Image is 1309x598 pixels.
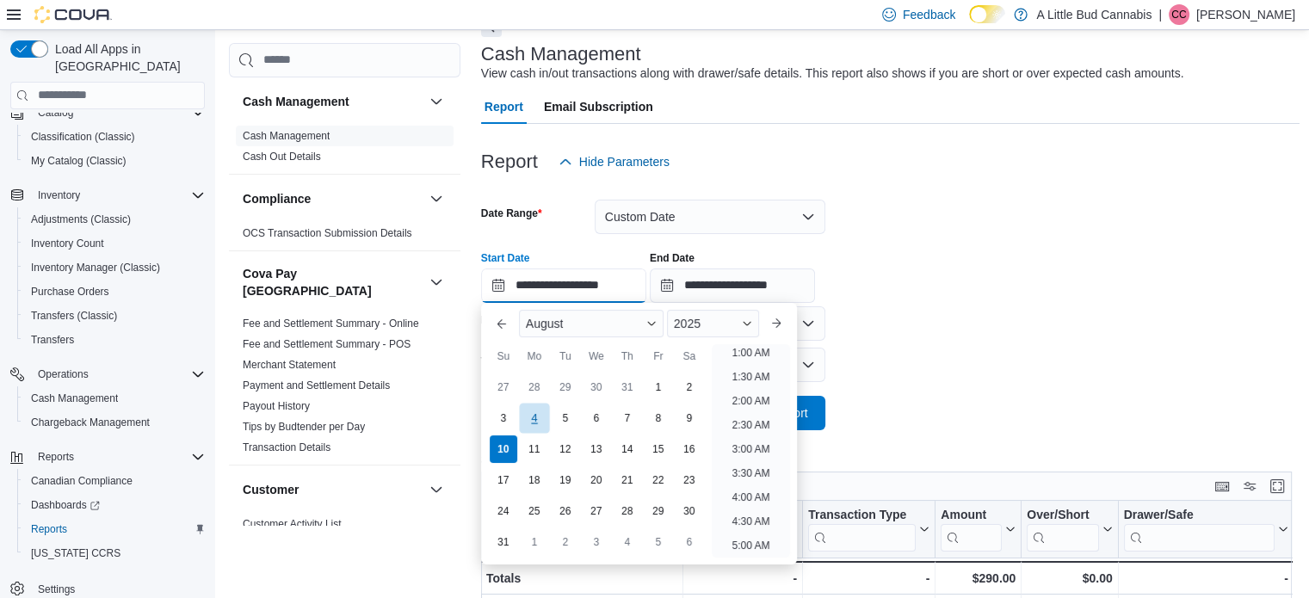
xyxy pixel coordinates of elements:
button: Previous Month [488,310,516,337]
span: Reports [31,447,205,467]
span: Payout History [243,399,310,413]
button: Catalog [31,102,80,123]
button: Inventory Count [17,231,212,256]
h3: Customer [243,481,299,498]
span: Transfers [31,333,74,347]
button: Open list of options [801,317,815,330]
a: OCS Transaction Submission Details [243,227,412,239]
div: Fr [645,342,672,370]
li: 3:00 AM [725,439,776,459]
button: [US_STATE] CCRS [17,541,212,565]
span: Washington CCRS [24,543,205,564]
div: Over/Short [1027,507,1098,551]
div: August, 2025 [488,372,705,558]
button: Custom Date [595,200,825,234]
div: day-16 [676,435,703,463]
button: Next month [763,310,790,337]
a: My Catalog (Classic) [24,151,133,171]
button: Customer [243,481,423,498]
div: Compliance [229,223,460,250]
button: Enter fullscreen [1267,476,1287,496]
div: day-25 [521,497,548,525]
span: Report [485,89,523,124]
div: Carolyn Cook [1169,4,1189,25]
button: Cova Pay [GEOGRAPHIC_DATA] [426,272,447,293]
h3: Report [481,151,538,172]
div: day-5 [552,404,579,432]
input: Dark Mode [969,5,1005,23]
div: Transaction Type [808,507,916,551]
span: Fee and Settlement Summary - POS [243,337,411,351]
p: A Little Bud Cannabis [1036,4,1152,25]
div: day-2 [552,528,579,556]
p: Showing 2 of 2 [481,451,1300,468]
li: 1:00 AM [725,342,776,363]
button: Cash Management [426,91,447,112]
div: day-3 [490,404,517,432]
span: Customer Activity List [243,517,342,531]
span: Transfers (Classic) [24,305,205,326]
span: Dark Mode [969,23,970,24]
li: 1:30 AM [725,367,776,387]
span: Load All Apps in [GEOGRAPHIC_DATA] [48,40,205,75]
span: Hide Parameters [579,153,670,170]
button: Cash Management [17,386,212,410]
div: Th [614,342,641,370]
div: day-26 [552,497,579,525]
a: Canadian Compliance [24,471,139,491]
span: Purchase Orders [24,281,205,302]
div: day-20 [583,466,610,494]
span: Classification (Classic) [31,130,135,144]
div: Amount [941,507,1002,523]
li: 3:30 AM [725,463,776,484]
span: OCS Transaction Submission Details [243,226,412,240]
div: day-14 [614,435,641,463]
div: day-3 [583,528,610,556]
span: Canadian Compliance [31,474,133,488]
span: Classification (Classic) [24,126,205,147]
input: Press the down key to open a popover containing a calendar. [650,268,815,303]
span: Chargeback Management [24,412,205,433]
div: day-5 [645,528,672,556]
a: Inventory Count [24,233,111,254]
button: Amount [941,507,1016,551]
div: day-4 [519,403,549,433]
button: Reports [17,517,212,541]
p: | [1158,4,1162,25]
div: day-8 [645,404,672,432]
span: Inventory Manager (Classic) [24,257,205,278]
button: Cova Pay [GEOGRAPHIC_DATA] [243,265,423,299]
button: Reports [3,445,212,469]
div: day-31 [490,528,517,556]
button: Purchase Orders [17,280,212,304]
div: day-19 [552,466,579,494]
span: August [526,317,564,330]
span: Settings [38,583,75,596]
span: Operations [31,364,205,385]
a: Tips by Budtender per Day [243,421,365,433]
button: Catalog [3,101,212,125]
div: Cash Management [229,126,460,174]
div: day-28 [614,497,641,525]
button: Inventory [3,183,212,207]
a: Adjustments (Classic) [24,209,138,230]
div: day-17 [490,466,517,494]
h3: Cash Management [243,93,349,110]
div: day-6 [676,528,703,556]
a: Payment and Settlement Details [243,379,390,391]
div: $290.00 [941,568,1016,589]
span: Payment and Settlement Details [243,379,390,392]
button: Display options [1239,476,1260,496]
a: Dashboards [24,495,107,515]
span: Catalog [38,106,73,120]
span: Purchase Orders [31,285,109,299]
a: [US_STATE] CCRS [24,543,127,564]
a: Merchant Statement [243,359,336,371]
div: Button. Open the year selector. 2025 is currently selected. [667,310,759,337]
div: - [688,568,797,589]
a: Fee and Settlement Summary - POS [243,338,411,350]
div: Drawer/Safe [1123,507,1274,551]
a: Purchase Orders [24,281,116,302]
div: day-2 [676,373,703,401]
span: Adjustments (Classic) [31,213,131,226]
